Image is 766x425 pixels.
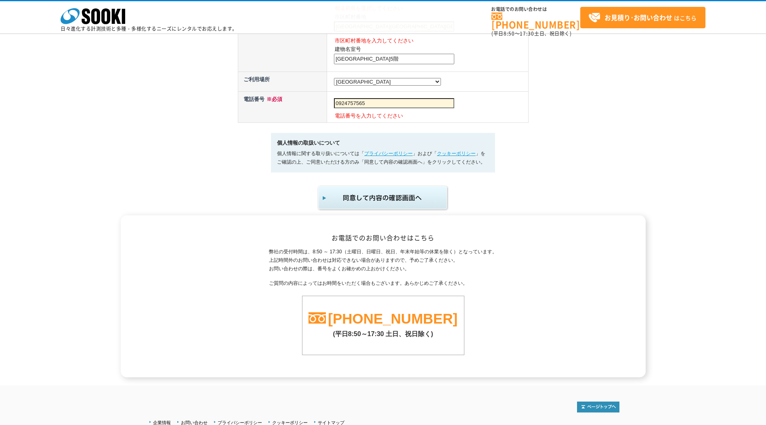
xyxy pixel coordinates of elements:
a: サイトマップ [318,420,344,425]
img: 同意して内容の確認画面へ [317,185,449,211]
p: 個人情報に関する取り扱いについては「 」および「 」をご確認の上、ご同意いただける方のみ「同意して内容の確認画面へ」をクリックしてください。 [277,149,489,166]
select: /* 20250204 MOD ↑ */ /* 20241122 MOD ↑ */ [334,78,441,86]
span: お電話でのお問い合わせは [491,7,580,12]
a: プライバシーポリシー [364,151,413,156]
p: (平日8:50～17:30 土日、祝日除く) [302,326,464,339]
a: お見積り･お問い合わせはこちら [580,7,705,28]
a: クッキーポリシー [437,151,476,156]
p: 日々進化する計測技術と多種・多様化するニーズにレンタルでお応えします。 [61,26,237,31]
h2: お電話でのお問い合わせはこちら [147,234,619,242]
a: クッキーポリシー [272,420,308,425]
span: (平日 ～ 土日、祝日除く) [491,30,571,37]
span: 8:50 [504,30,515,37]
a: お問い合わせ [181,420,208,425]
h5: 個人情報の取扱いについて [277,139,489,147]
a: [PHONE_NUMBER] [491,13,580,29]
span: はこちら [588,12,697,24]
p: 建物名室号 [335,45,526,54]
p: 電話番号を入力してください [335,112,526,120]
a: [PHONE_NUMBER] [328,311,458,326]
span: 17:30 [520,30,534,37]
strong: お見積り･お問い合わせ [604,13,672,22]
img: トップページへ [577,402,619,412]
a: プライバシーポリシー [218,420,262,425]
p: 市区町村番地を入力してください [335,37,526,45]
th: ご利用場所 [238,72,327,92]
p: 弊社の受付時間は、8:50 ～ 17:30（土曜日、日曜日、祝日、年末年始等の休業を除く）となっています。 上記時間外のお問い合わせは対応できない場合がありますので、予めご了承ください。 お問い... [269,248,497,273]
p: ご質問の内容によってはお時間をいただく場合もございます。あらかじめご了承ください。 [269,279,497,288]
input: 例）0120-856-990 [334,98,454,109]
th: 電話番号 [238,92,327,123]
a: 企業情報 [153,420,171,425]
span: ※必須 [264,96,282,102]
